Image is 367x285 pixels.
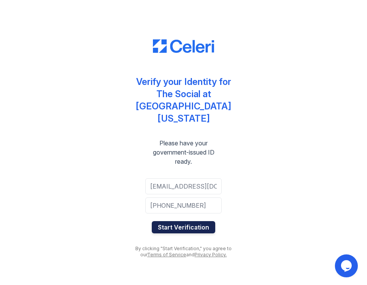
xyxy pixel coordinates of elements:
[195,252,227,257] a: Privacy Policy.
[145,197,222,213] input: Phone
[147,252,186,257] a: Terms of Service
[153,39,214,53] img: CE_Logo_Blue-a8612792a0a2168367f1c8372b55b34899dd931a85d93a1a3d3e32e68fde9ad4.png
[335,254,359,277] iframe: chat widget
[152,221,215,233] button: Start Verification
[130,246,237,258] div: By clicking "Start Verification," you agree to our and
[130,138,237,166] div: Please have your government-issued ID ready.
[130,76,237,125] div: Verify your Identity for The Social at [GEOGRAPHIC_DATA][US_STATE]
[145,178,222,194] input: Email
